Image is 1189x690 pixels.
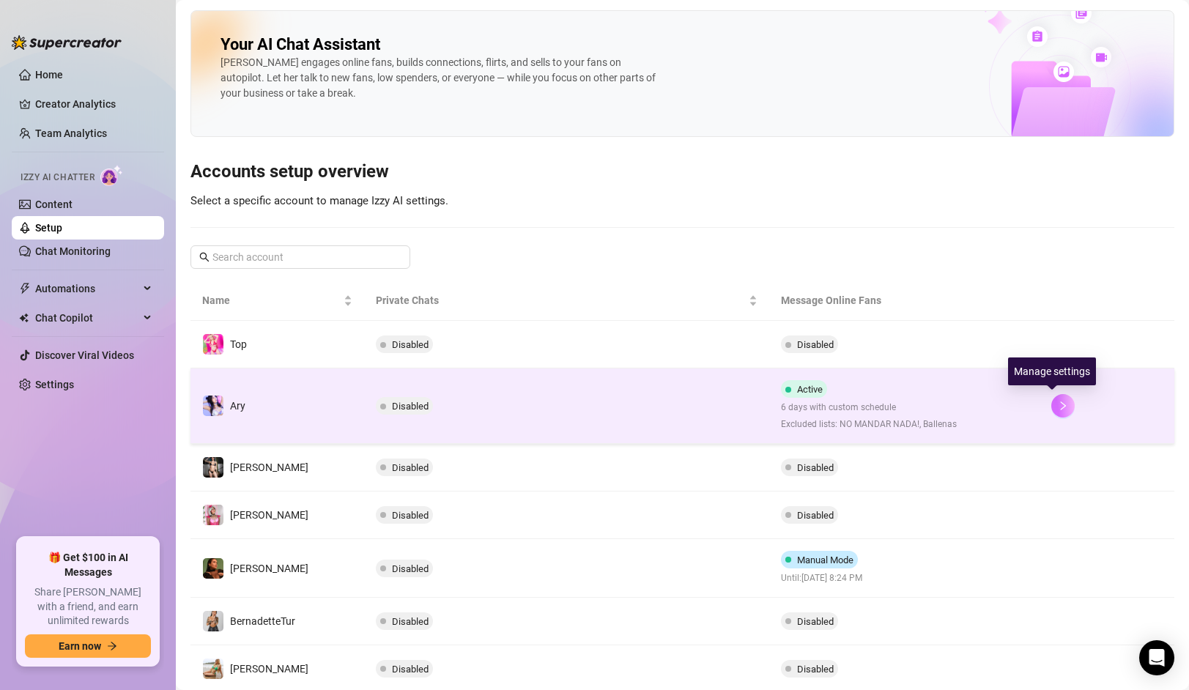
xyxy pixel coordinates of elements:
[190,160,1174,184] h3: Accounts setup overview
[25,634,151,658] button: Earn nowarrow-right
[1008,357,1096,385] div: Manage settings
[35,222,62,234] a: Setup
[797,339,834,350] span: Disabled
[781,401,957,415] span: 6 days with custom schedule
[25,551,151,579] span: 🎁 Get $100 in AI Messages
[19,313,29,323] img: Chat Copilot
[230,400,245,412] span: Ary
[35,379,74,390] a: Settings
[203,396,223,416] img: Ary
[19,283,31,294] span: thunderbolt
[21,171,95,185] span: Izzy AI Chatter
[35,199,73,210] a: Content
[35,277,139,300] span: Automations
[203,611,223,631] img: BernadetteTur
[35,92,152,116] a: Creator Analytics
[203,457,223,478] img: Bonnie
[1058,401,1068,411] span: right
[392,563,429,574] span: Disabled
[35,127,107,139] a: Team Analytics
[392,510,429,521] span: Disabled
[230,509,308,521] span: [PERSON_NAME]
[230,338,247,350] span: Top
[35,349,134,361] a: Discover Viral Videos
[797,462,834,473] span: Disabled
[59,640,101,652] span: Earn now
[797,384,823,395] span: Active
[392,664,429,675] span: Disabled
[781,571,864,585] span: Until: [DATE] 8:24 PM
[203,334,223,355] img: Top
[1139,640,1174,675] div: Open Intercom Messenger
[100,165,123,186] img: AI Chatter
[230,663,308,675] span: [PERSON_NAME]
[12,35,122,50] img: logo-BBDzfeDw.svg
[25,585,151,628] span: Share [PERSON_NAME] with a friend, and earn unlimited rewards
[221,34,380,55] h2: Your AI Chat Assistant
[781,418,957,431] span: Excluded lists: NO MANDAR NADA!, Ballenas
[199,252,210,262] span: search
[35,245,111,257] a: Chat Monitoring
[797,664,834,675] span: Disabled
[230,461,308,473] span: [PERSON_NAME]
[230,615,295,627] span: BernadetteTur
[392,401,429,412] span: Disabled
[107,641,117,651] span: arrow-right
[35,69,63,81] a: Home
[190,281,364,321] th: Name
[35,306,139,330] span: Chat Copilot
[376,292,746,308] span: Private Chats
[203,659,223,679] img: Daniela
[797,510,834,521] span: Disabled
[212,249,390,265] input: Search account
[769,281,1040,321] th: Message Online Fans
[392,339,429,350] span: Disabled
[797,616,834,627] span: Disabled
[203,558,223,579] img: Celia
[221,55,660,101] div: [PERSON_NAME] engages online fans, builds connections, flirts, and sells to your fans on autopilo...
[203,505,223,525] img: Emili
[202,292,341,308] span: Name
[392,462,429,473] span: Disabled
[797,554,853,565] span: Manual Mode
[392,616,429,627] span: Disabled
[230,563,308,574] span: [PERSON_NAME]
[1051,394,1075,418] button: right
[190,194,448,207] span: Select a specific account to manage Izzy AI settings.
[364,281,769,321] th: Private Chats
